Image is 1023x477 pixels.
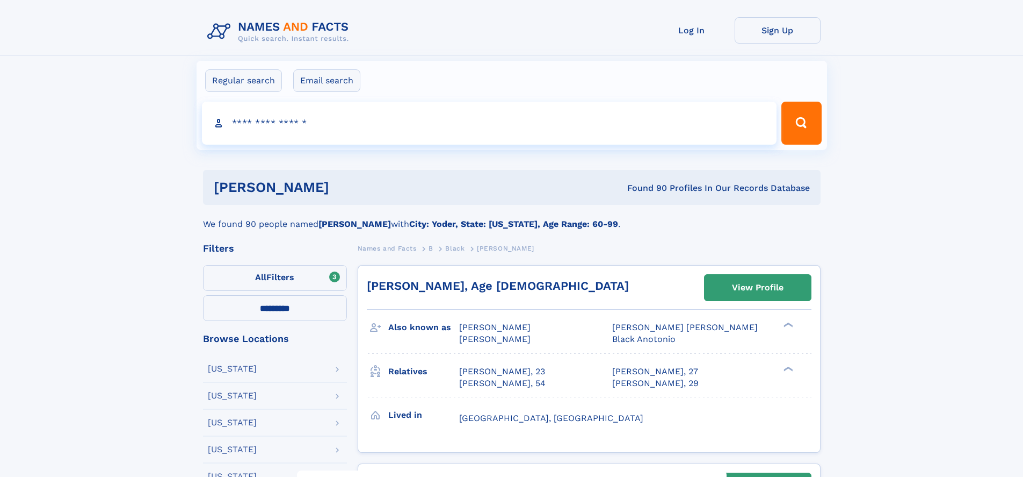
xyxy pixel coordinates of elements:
[203,334,347,344] div: Browse Locations
[781,102,821,145] button: Search Button
[203,244,347,253] div: Filters
[203,17,358,46] img: Logo Names and Facts
[781,365,794,372] div: ❯
[445,245,465,252] span: Black
[255,272,266,282] span: All
[388,406,459,424] h3: Lived in
[705,275,811,301] a: View Profile
[208,391,257,400] div: [US_STATE]
[203,265,347,291] label: Filters
[367,279,629,293] a: [PERSON_NAME], Age [DEMOGRAPHIC_DATA]
[612,334,676,344] span: Black Anotonio
[459,378,546,389] a: [PERSON_NAME], 54
[208,365,257,373] div: [US_STATE]
[459,334,531,344] span: [PERSON_NAME]
[445,241,465,255] a: Black
[358,241,417,255] a: Names and Facts
[459,413,643,423] span: [GEOGRAPHIC_DATA], [GEOGRAPHIC_DATA]
[612,322,758,332] span: [PERSON_NAME] [PERSON_NAME]
[208,445,257,454] div: [US_STATE]
[477,245,534,252] span: [PERSON_NAME]
[649,17,735,44] a: Log In
[612,366,698,378] a: [PERSON_NAME], 27
[735,17,821,44] a: Sign Up
[388,362,459,381] h3: Relatives
[388,318,459,337] h3: Also known as
[208,418,257,427] div: [US_STATE]
[781,322,794,329] div: ❯
[202,102,777,145] input: search input
[409,219,618,229] b: City: Yoder, State: [US_STATE], Age Range: 60-99
[318,219,391,229] b: [PERSON_NAME]
[214,181,478,194] h1: [PERSON_NAME]
[203,205,821,231] div: We found 90 people named with .
[293,69,360,92] label: Email search
[459,322,531,332] span: [PERSON_NAME]
[459,366,545,378] a: [PERSON_NAME], 23
[732,275,783,300] div: View Profile
[478,182,810,194] div: Found 90 Profiles In Our Records Database
[612,378,699,389] a: [PERSON_NAME], 29
[429,245,433,252] span: B
[429,241,433,255] a: B
[205,69,282,92] label: Regular search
